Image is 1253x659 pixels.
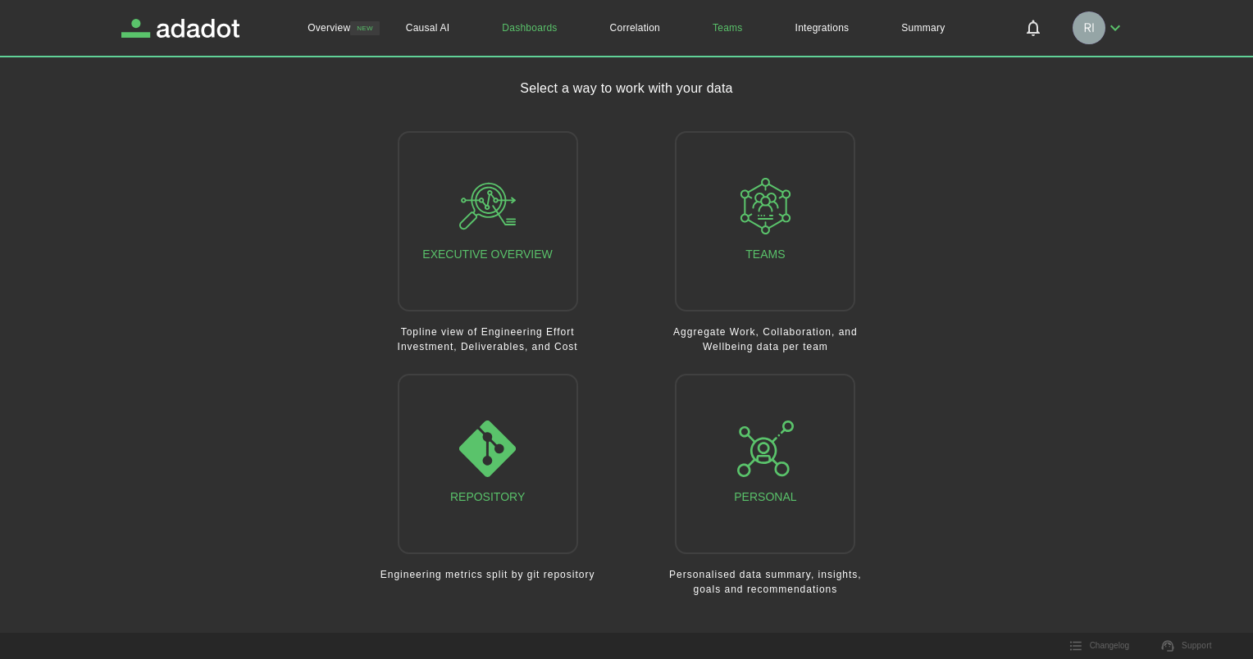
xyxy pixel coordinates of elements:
[656,567,874,597] p: Personalised data summary, insights, goals and recommendations
[675,374,855,554] button: Personal
[1060,634,1139,658] button: Changelog
[1073,11,1105,44] img: Richard Rodriguez
[1152,634,1222,658] a: Support
[1066,7,1132,49] button: Richard Rodriguez
[520,79,733,98] h1: Select a way to work with your data
[734,420,796,507] div: Personal
[398,131,578,311] button: Executive Overview
[121,19,239,38] a: Adadot Homepage
[737,178,794,265] div: Teams
[379,567,597,582] p: Engineering metrics split by git repository
[379,325,597,354] p: Topline view of Engineering Effort Investment, Deliverables, and Cost
[675,131,855,311] button: Teams
[422,178,552,265] div: Executive Overview
[1014,8,1053,48] button: Notifications
[398,374,578,554] button: Repository
[656,325,874,354] p: Aggregate Work, Collaboration, and Wellbeing data per team
[450,420,525,507] div: Repository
